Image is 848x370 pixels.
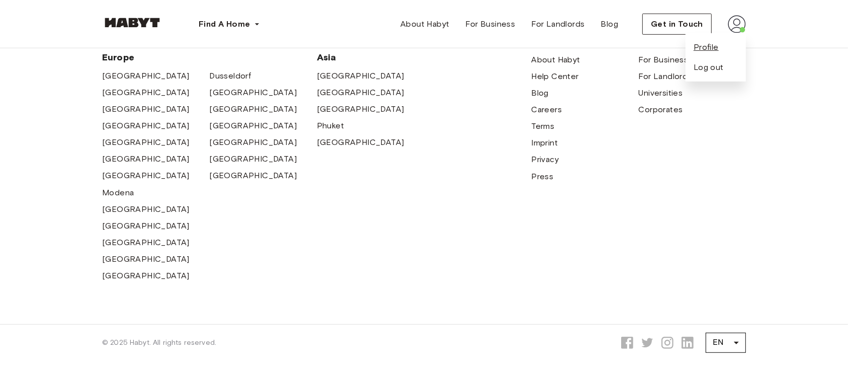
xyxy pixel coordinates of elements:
[531,120,554,132] a: Terms
[400,18,449,30] span: About Habyt
[209,120,297,132] a: [GEOGRAPHIC_DATA]
[209,70,251,82] a: Dusseldorf
[531,154,559,166] a: Privacy
[102,253,190,265] a: [GEOGRAPHIC_DATA]
[191,14,268,34] button: Find A Home
[317,103,404,115] a: [GEOGRAPHIC_DATA]
[458,14,524,34] a: For Business
[466,18,516,30] span: For Business
[102,187,134,199] a: Modena
[531,137,558,149] a: Imprint
[531,104,562,116] a: Careers
[642,14,712,35] button: Get in Touch
[728,15,746,33] img: avatar
[102,220,190,232] a: [GEOGRAPHIC_DATA]
[102,203,190,215] a: [GEOGRAPHIC_DATA]
[209,87,297,99] a: [GEOGRAPHIC_DATA]
[651,18,703,30] span: Get in Touch
[639,104,683,116] a: Corporates
[102,18,162,28] img: Habyt
[694,41,719,53] a: Profile
[317,120,344,132] a: Phuket
[102,120,190,132] a: [GEOGRAPHIC_DATA]
[102,338,216,348] span: © 2025 Habyt. All rights reserved.
[209,103,297,115] a: [GEOGRAPHIC_DATA]
[317,51,424,63] span: Asia
[392,14,457,34] a: About Habyt
[199,18,250,30] span: Find A Home
[102,51,317,63] span: Europe
[102,87,190,99] a: [GEOGRAPHIC_DATA]
[102,70,190,82] a: [GEOGRAPHIC_DATA]
[639,70,692,83] a: For Landlords
[102,136,190,149] a: [GEOGRAPHIC_DATA]
[531,70,578,83] a: Help Center
[209,170,297,182] a: [GEOGRAPHIC_DATA]
[694,61,724,73] button: Log out
[317,87,404,99] a: [GEOGRAPHIC_DATA]
[531,18,584,30] span: For Landlords
[593,14,627,34] a: Blog
[531,54,580,66] a: About Habyt
[102,270,190,282] a: [GEOGRAPHIC_DATA]
[209,136,297,149] a: [GEOGRAPHIC_DATA]
[209,153,297,165] a: [GEOGRAPHIC_DATA]
[601,18,619,30] span: Blog
[317,136,404,149] a: [GEOGRAPHIC_DATA]
[706,329,746,357] div: EN
[523,14,592,34] a: For Landlords
[531,87,549,99] a: Blog
[102,170,190,182] a: [GEOGRAPHIC_DATA]
[639,87,683,99] a: Universities
[317,70,404,82] a: [GEOGRAPHIC_DATA]
[639,54,689,66] a: For Business
[102,153,190,165] a: [GEOGRAPHIC_DATA]
[531,171,553,183] a: Press
[102,237,190,249] a: [GEOGRAPHIC_DATA]
[102,103,190,115] a: [GEOGRAPHIC_DATA]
